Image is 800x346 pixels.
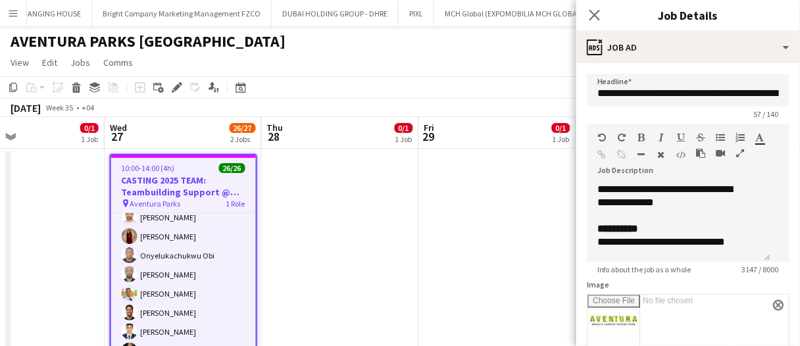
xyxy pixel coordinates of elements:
span: 29 [422,129,435,144]
span: Edit [42,57,57,68]
span: 1 Role [226,199,245,209]
button: Horizontal Line [637,149,646,160]
button: Clear Formatting [657,149,666,160]
div: 1 Job [81,134,98,144]
div: +04 [82,103,94,112]
button: Undo [597,132,607,143]
span: Fri [424,122,435,134]
span: 0/1 [552,123,570,133]
span: Week 35 [43,103,76,112]
span: 0/1 [80,123,99,133]
span: 57 / 140 [743,109,789,119]
span: 26/26 [219,163,245,173]
h3: CASTING 2025 TEAM: Teambuilding Support @ Aventura Parks [111,174,256,198]
span: 28 [265,129,284,144]
span: Jobs [70,57,90,68]
button: Bright Company Marketing Management FZCO [92,1,272,26]
button: Insert video [716,148,725,159]
button: PIXL [399,1,434,26]
button: Underline [676,132,686,143]
a: Jobs [65,54,95,71]
button: HTML Code [676,149,686,160]
button: Ordered List [736,132,745,143]
div: 1 Job [395,134,413,144]
span: 27 [108,129,127,144]
button: Unordered List [716,132,725,143]
div: Job Ad [576,32,800,63]
span: Comms [103,57,133,68]
button: Italic [657,132,666,143]
span: 3147 / 8000 [732,264,789,274]
button: DUBAI HOLDING GROUP - DHRE [272,1,399,26]
div: 1 Job [553,134,570,144]
button: MCH Global (EXPOMOBILIA MCH GLOBAL ME LIVE MARKETING LLC) [434,1,676,26]
span: Wed [110,122,127,134]
span: Thu [267,122,284,134]
h3: Job Details [576,7,800,24]
span: 26/27 [230,123,256,133]
div: 2 Jobs [230,134,255,144]
button: Text Color [755,132,764,143]
span: 0/1 [395,123,413,133]
a: Comms [98,54,138,71]
span: 10:00-14:00 (4h) [122,163,175,173]
button: Strikethrough [696,132,705,143]
div: [DATE] [11,101,41,114]
span: Info about the job as a whole [587,264,702,274]
button: Paste as plain text [696,148,705,159]
a: Edit [37,54,63,71]
button: Fullscreen [736,148,745,159]
span: View [11,57,29,68]
button: Bold [637,132,646,143]
a: View [5,54,34,71]
h1: AVENTURA PARKS [GEOGRAPHIC_DATA] [11,32,286,51]
button: Redo [617,132,626,143]
span: Aventura Parks [130,199,181,209]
